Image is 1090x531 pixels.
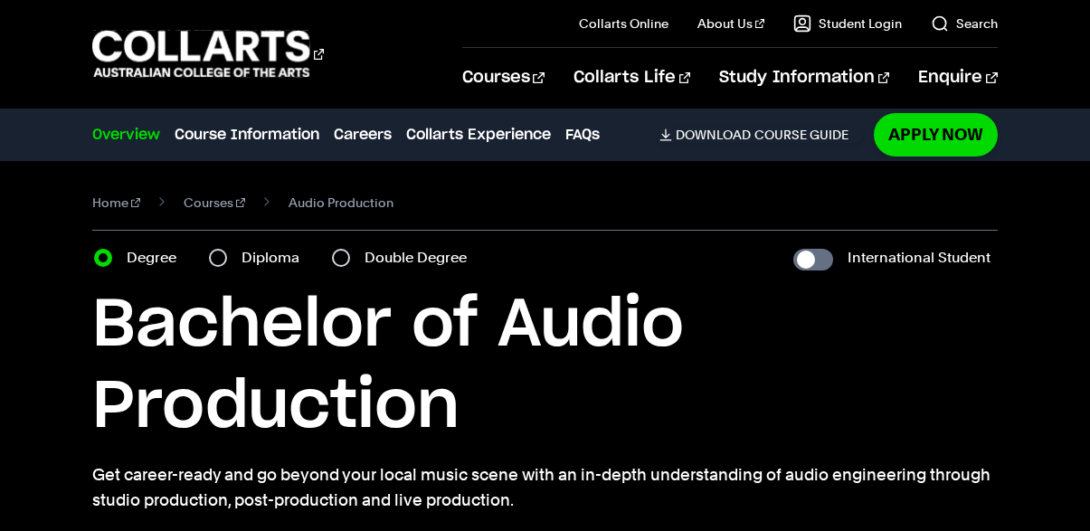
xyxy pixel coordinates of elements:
div: Go to homepage [92,28,324,80]
a: Course Information [175,124,319,146]
label: Diploma [242,245,310,270]
span: Audio Production [289,190,393,215]
label: Degree [127,245,187,270]
span: Download [676,127,751,143]
a: DownloadCourse Guide [659,127,863,143]
a: Collarts Experience [406,124,551,146]
a: Home [92,190,140,215]
a: Courses [462,48,545,108]
a: Search [931,14,998,33]
a: FAQs [565,124,600,146]
a: Collarts Life [573,48,690,108]
a: Courses [184,190,245,215]
a: Study Information [719,48,889,108]
label: International Student [848,245,990,270]
label: Double Degree [365,245,478,270]
h1: Bachelor of Audio Production [92,285,997,448]
a: Careers [334,124,392,146]
a: Collarts Online [579,14,668,33]
a: About Us [697,14,764,33]
a: Enquire [918,48,997,108]
a: Apply Now [874,113,998,156]
a: Student Login [793,14,902,33]
p: Get career-ready and go beyond your local music scene with an in-depth understanding of audio eng... [92,462,997,513]
a: Overview [92,124,160,146]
